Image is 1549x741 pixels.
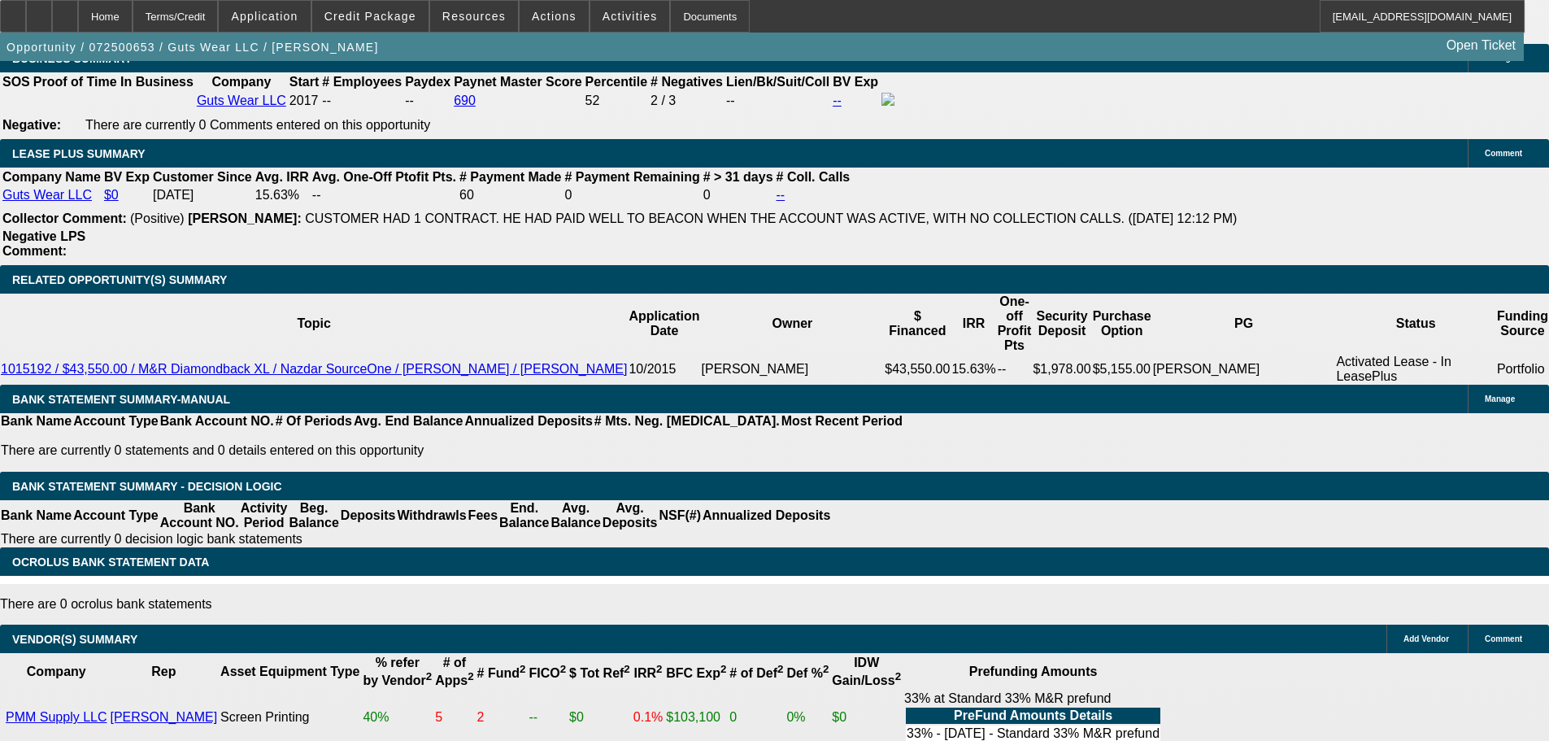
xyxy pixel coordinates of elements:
b: # Fund [477,666,526,680]
b: # Payment Made [459,170,561,184]
b: Paynet Master Score [454,75,581,89]
b: Rep [151,665,176,678]
th: Beg. Balance [288,500,339,531]
span: -- [322,94,331,107]
th: End. Balance [498,500,550,531]
td: [DATE] [152,187,253,203]
span: Comment [1485,634,1522,643]
span: OCROLUS BANK STATEMENT DATA [12,556,209,569]
th: Account Type [72,500,159,531]
a: Guts Wear LLC [197,94,286,107]
span: There are currently 0 Comments entered on this opportunity [85,118,430,132]
th: SOS [2,74,31,90]
b: Prefunding Amounts [969,665,1098,678]
b: Company [27,665,86,678]
b: # of Apps [435,656,473,687]
b: Def % [786,666,829,680]
div: 52 [585,94,647,108]
th: Proof of Time In Business [33,74,194,90]
a: $0 [104,188,119,202]
span: BANK STATEMENT SUMMARY-MANUAL [12,393,230,406]
b: Collector Comment: [2,211,127,225]
b: [PERSON_NAME]: [188,211,302,225]
span: Comment [1485,149,1522,158]
span: Bank Statement Summary - Decision Logic [12,480,282,493]
b: # Negatives [650,75,723,89]
td: [PERSON_NAME] [701,354,885,385]
span: (Positive) [130,211,185,225]
b: PreFund Amounts Details [954,708,1112,722]
span: Credit Package [324,10,416,23]
td: 2017 [289,92,320,110]
b: Negative: [2,118,61,132]
a: Guts Wear LLC [2,188,92,202]
span: Add Vendor [1403,634,1449,643]
b: BV Exp [104,170,150,184]
sup: 2 [823,663,829,675]
th: Fees [468,500,498,531]
a: -- [777,188,785,202]
th: Purchase Option [1092,294,1152,354]
b: # Employees [322,75,402,89]
span: Manage [1485,394,1515,403]
sup: 2 [656,663,662,675]
b: BFC Exp [666,666,726,680]
button: Credit Package [312,1,429,32]
th: Most Recent Period [781,413,903,429]
button: Activities [590,1,670,32]
img: facebook-icon.png [881,93,894,106]
b: Lien/Bk/Suit/Coll [726,75,829,89]
span: CUSTOMER HAD 1 CONTRACT. HE HAD PAID WELL TO BEACON WHEN THE ACCOUNT WAS ACTIVE, WITH NO COLLECTI... [305,211,1237,225]
th: Application Date [628,294,700,354]
span: LEASE PLUS SUMMARY [12,147,146,160]
td: $43,550.00 [884,354,951,385]
td: 15.63% [255,187,310,203]
span: RELATED OPPORTUNITY(S) SUMMARY [12,273,227,286]
b: Customer Since [153,170,252,184]
a: 690 [454,94,476,107]
a: Open Ticket [1440,32,1522,59]
span: VENDOR(S) SUMMARY [12,633,137,646]
th: Deposits [340,500,397,531]
a: -- [833,94,842,107]
td: 10/2015 [628,354,700,385]
b: Negative LPS Comment: [2,229,85,258]
td: Activated Lease - In LeasePlus [1335,354,1495,385]
b: Percentile [585,75,647,89]
a: 1015192 / $43,550.00 / M&R Diamondback XL / Nazdar SourceOne / [PERSON_NAME] / [PERSON_NAME] [1,362,627,376]
th: Funding Source [1496,294,1549,354]
span: Activities [603,10,658,23]
b: Paydex [405,75,450,89]
th: # Mts. Neg. [MEDICAL_DATA]. [594,413,781,429]
th: Avg. Balance [550,500,601,531]
p: There are currently 0 statements and 0 details entered on this opportunity [1,443,903,458]
b: IRR [634,666,663,680]
th: Account Type [72,413,159,429]
sup: 2 [560,663,566,675]
button: Actions [520,1,589,32]
b: Avg. IRR [255,170,309,184]
button: Application [219,1,310,32]
th: Owner [701,294,885,354]
td: -- [311,187,457,203]
th: $ Financed [884,294,951,354]
td: -- [725,92,830,110]
th: Bank Account NO. [159,500,240,531]
sup: 2 [777,663,783,675]
b: # of Def [729,666,783,680]
td: Portfolio [1496,354,1549,385]
td: 15.63% [951,354,996,385]
th: Security Deposit [1032,294,1091,354]
b: Start [289,75,319,89]
b: # > 31 days [703,170,773,184]
th: # Of Periods [275,413,353,429]
th: IRR [951,294,996,354]
td: 60 [459,187,562,203]
span: Resources [442,10,506,23]
span: Actions [532,10,577,23]
td: -- [404,92,451,110]
td: [PERSON_NAME] [1152,354,1336,385]
sup: 2 [720,663,726,675]
b: BV Exp [833,75,878,89]
span: Opportunity / 072500653 / Guts Wear LLC / [PERSON_NAME] [7,41,379,54]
